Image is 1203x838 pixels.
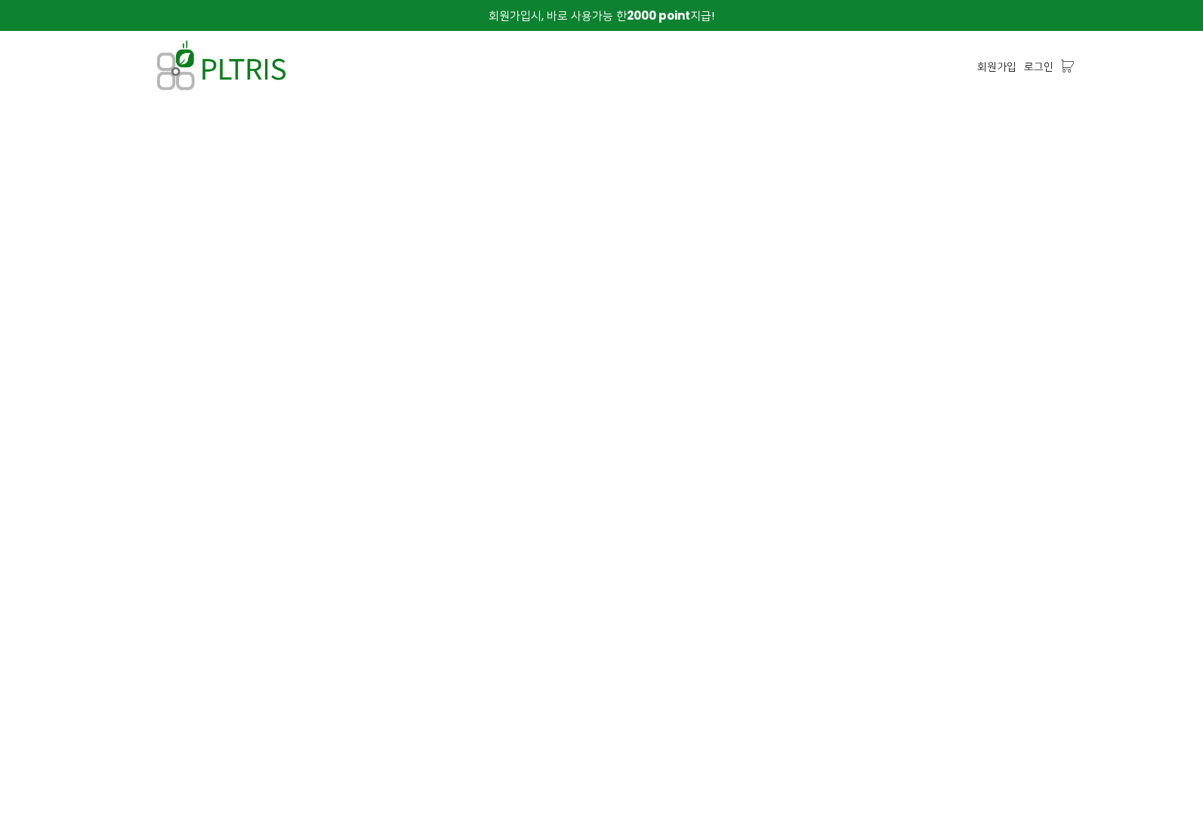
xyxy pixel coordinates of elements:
span: 회원가입시, 바로 사용가능 한 지급! [489,8,714,23]
a: 회원가입 [977,58,1016,75]
a: 로그인 [1024,58,1053,75]
strong: 2000 point [627,8,690,23]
